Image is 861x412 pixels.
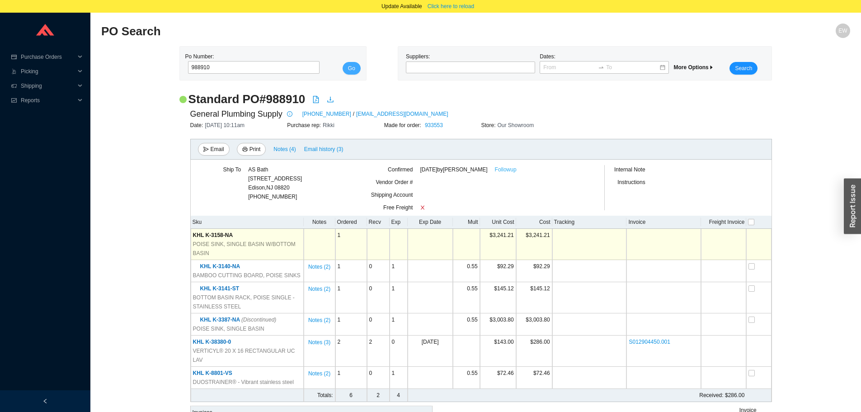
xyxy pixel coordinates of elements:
span: to [598,64,604,71]
input: From [543,63,596,72]
td: 1 [335,282,367,313]
td: 1 [390,260,408,282]
td: 0 [367,313,390,336]
span: Rikki [323,122,334,128]
button: Notes (2) [308,369,331,375]
td: 2 [335,336,367,367]
i: (Discontinued) [241,317,276,323]
span: More Options [673,64,714,71]
h2: Standard PO # 988910 [188,91,306,107]
span: Notes ( 3 ) [308,338,330,347]
span: Shipping [21,79,75,93]
div: Dates: [537,52,671,75]
button: Notes (2) [308,262,331,268]
span: KHL K-38380-0 [193,339,231,345]
td: 1 [335,229,367,260]
td: $3,003.80 [480,313,516,336]
th: Exp Date [408,216,453,229]
button: printerPrint [237,143,266,156]
span: left [42,398,48,404]
span: info-circle [285,111,295,117]
a: 933553 [425,122,443,128]
td: 1 [390,313,408,336]
button: Notes (2) [308,315,331,322]
span: Purchase rep: [287,122,323,128]
span: fund [11,98,17,103]
span: Notes ( 2 ) [308,284,330,294]
button: Notes (4) [273,144,296,151]
span: Notes ( 2 ) [308,316,330,325]
span: send [203,147,209,153]
span: DUOSTRAINER® - Vibrant stainless steel [193,378,294,387]
span: VERTICYL® 20 X 16 RECTANGULAR UC LAV [193,346,301,365]
div: Po Number: [185,52,317,75]
td: 0.55 [453,367,480,389]
td: 0 [367,367,390,389]
th: Unit Cost [480,216,516,229]
span: Email [211,145,224,154]
span: KHL K-3141-ST [200,285,239,292]
td: 1 [390,282,408,313]
div: AS Bath [STREET_ADDRESS] Edison , NJ 08820 [248,165,302,192]
td: 2 [367,389,390,402]
span: Made for order: [384,122,423,128]
span: KHL K-8801-VS [193,370,232,376]
span: BAMBOO CUTTING BOARD, POISE SINKS [193,271,301,280]
td: 1 [390,367,408,389]
span: swap-right [598,64,604,71]
span: Confirmed [388,166,413,173]
div: Sku [193,218,302,227]
td: 0.55 [453,313,480,336]
span: KHL K-3387-NA [200,317,277,323]
td: $92.29 [480,260,516,282]
span: Free Freight [383,204,413,211]
td: 4 [390,389,408,402]
th: Cost [516,216,552,229]
span: Go [348,64,355,73]
span: Received: [699,392,723,398]
span: Date: [190,122,205,128]
span: Notes ( 2 ) [308,369,330,378]
span: Store: [481,122,497,128]
th: Exp [390,216,408,229]
td: 1 [335,313,367,336]
button: Notes (2) [308,284,331,290]
td: 0 [367,260,390,282]
a: [PHONE_NUMBER] [302,109,351,118]
button: sendEmail [198,143,230,156]
span: Email history (3) [304,145,343,154]
h2: PO Search [101,24,663,39]
th: Recv [367,216,390,229]
span: [DATE] by [PERSON_NAME] [420,165,487,174]
span: EW [838,24,847,38]
span: file-pdf [312,96,320,103]
button: Notes (3) [308,337,331,344]
span: Instructions [617,179,645,185]
span: Vendor Order # [376,179,413,185]
span: BOTTOM BASIN RACK, POISE SINGLE - STAINLESS STEEL [193,293,301,311]
button: Go [343,62,361,75]
td: $145.12 [516,282,552,313]
td: $3,241.21 [516,229,552,260]
span: POISE SINK, SINGLE BASIN W/BOTTOM BASIN [193,240,301,258]
span: Search [735,64,752,73]
span: Print [249,145,261,154]
td: $72.46 [516,367,552,389]
td: 1 [335,367,367,389]
span: Click here to reload [428,2,474,11]
td: $143.00 [480,336,516,367]
input: To [606,63,659,72]
span: Ship To [223,166,241,173]
td: $3,241.21 [480,229,516,260]
th: Mult [453,216,480,229]
a: [EMAIL_ADDRESS][DOMAIN_NAME] [356,109,448,118]
th: Freight Invoice [701,216,746,229]
span: KHL K-3140-NA [200,263,240,270]
span: Reports [21,93,75,108]
span: Notes ( 2 ) [308,262,330,271]
th: Tracking [552,216,627,229]
td: $92.29 [516,260,552,282]
td: $286.00 [516,336,552,367]
span: caret-right [709,65,714,70]
th: Notes [304,216,335,229]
